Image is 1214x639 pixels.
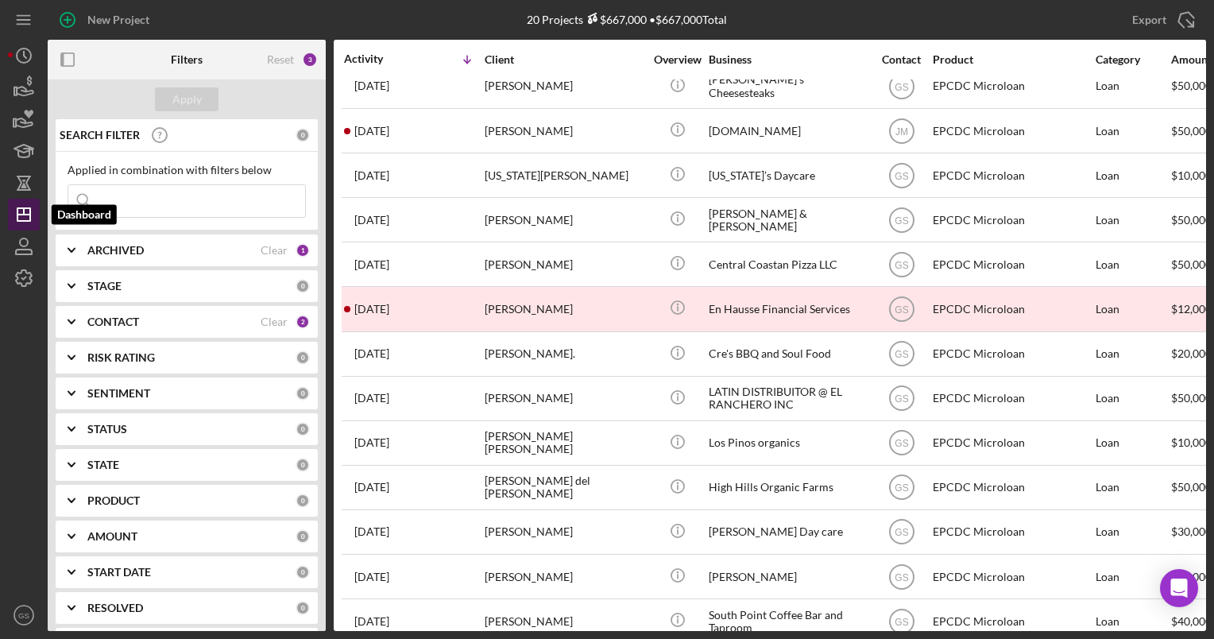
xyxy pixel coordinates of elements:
[933,333,1092,375] div: EPCDC Microloan
[296,601,310,615] div: 0
[709,110,868,152] div: [DOMAIN_NAME]
[709,467,868,509] div: High Hills Organic Farms
[296,565,310,579] div: 0
[267,53,294,66] div: Reset
[1096,53,1170,66] div: Category
[354,258,389,271] time: 2025-08-08 01:03
[485,511,644,553] div: [PERSON_NAME]
[895,259,908,270] text: GS
[485,422,644,464] div: [PERSON_NAME] [PERSON_NAME]
[895,527,908,538] text: GS
[709,243,868,285] div: Central Coastan Pizza LLC
[485,288,644,330] div: [PERSON_NAME]
[1171,525,1212,538] span: $30,000
[709,511,868,553] div: [PERSON_NAME] Day care
[87,459,119,471] b: STATE
[172,87,202,111] div: Apply
[933,65,1092,107] div: EPCDC Microloan
[354,169,389,182] time: 2025-08-21 04:32
[8,599,40,631] button: GS
[933,53,1092,66] div: Product
[1160,569,1198,607] div: Open Intercom Messenger
[1096,467,1170,509] div: Loan
[1171,480,1212,494] span: $50,000
[1096,378,1170,420] div: Loan
[354,436,389,449] time: 2025-07-01 04:14
[354,525,389,538] time: 2025-03-11 17:28
[1171,347,1212,360] span: $20,000
[709,288,868,330] div: En Hausse Financial Services
[485,556,644,598] div: [PERSON_NAME]
[527,13,727,26] div: 20 Projects • $667,000 Total
[709,422,868,464] div: Los Pinos organics
[485,199,644,241] div: [PERSON_NAME]
[1096,65,1170,107] div: Loan
[354,347,389,360] time: 2025-07-24 17:57
[485,154,644,196] div: [US_STATE][PERSON_NAME]
[354,79,389,92] time: 2025-08-23 05:05
[933,556,1092,598] div: EPCDC Microloan
[155,87,218,111] button: Apply
[68,164,306,176] div: Applied in combination with filters below
[87,4,149,36] div: New Project
[1171,258,1212,271] span: $50,000
[895,393,908,405] text: GS
[1096,422,1170,464] div: Loan
[895,438,908,449] text: GS
[302,52,318,68] div: 3
[48,4,165,36] button: New Project
[354,303,389,316] time: 2025-08-07 21:53
[1096,511,1170,553] div: Loan
[344,52,414,65] div: Activity
[296,128,310,142] div: 0
[933,288,1092,330] div: EPCDC Microloan
[1096,154,1170,196] div: Loan
[1171,436,1212,449] span: $10,000
[709,378,868,420] div: LATIN DISTRIBUITOR @ EL RANCHERO INC
[1096,288,1170,330] div: Loan
[933,243,1092,285] div: EPCDC Microloan
[296,494,310,508] div: 0
[583,13,647,26] div: $667,000
[87,530,137,543] b: AMOUNT
[709,199,868,241] div: [PERSON_NAME] & [PERSON_NAME]
[872,53,931,66] div: Contact
[933,378,1092,420] div: EPCDC Microloan
[895,81,908,92] text: GS
[709,53,868,66] div: Business
[1096,556,1170,598] div: Loan
[1096,243,1170,285] div: Loan
[485,110,644,152] div: [PERSON_NAME]
[1171,79,1212,92] span: $50,000
[709,556,868,598] div: [PERSON_NAME]
[895,170,908,181] text: GS
[354,481,389,494] time: 2025-06-16 18:03
[87,566,151,579] b: START DATE
[296,386,310,401] div: 0
[1096,333,1170,375] div: Loan
[895,482,908,494] text: GS
[895,126,908,137] text: JM
[87,244,144,257] b: ARCHIVED
[933,199,1092,241] div: EPCDC Microloan
[895,304,908,316] text: GS
[296,529,310,544] div: 0
[87,280,122,292] b: STAGE
[709,154,868,196] div: [US_STATE]’s Daycare
[709,65,868,107] div: [PERSON_NAME]'s Cheesesteaks
[296,422,310,436] div: 0
[1171,391,1212,405] span: $50,000
[485,53,644,66] div: Client
[933,154,1092,196] div: EPCDC Microloan
[485,378,644,420] div: [PERSON_NAME]
[1096,110,1170,152] div: Loan
[87,351,155,364] b: RISK RATING
[895,215,908,226] text: GS
[895,616,908,627] text: GS
[933,110,1092,152] div: EPCDC Microloan
[354,615,389,628] time: 2024-12-19 20:25
[485,65,644,107] div: [PERSON_NAME]
[354,392,389,405] time: 2025-07-17 21:33
[1171,614,1212,628] span: $40,000
[1171,168,1212,182] span: $10,000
